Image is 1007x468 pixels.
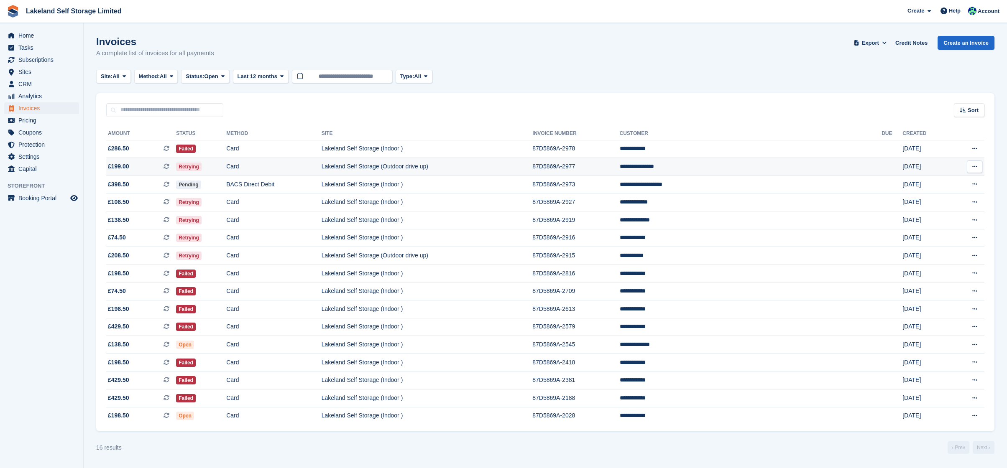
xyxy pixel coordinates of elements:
[226,265,322,282] td: Card
[4,30,79,41] a: menu
[902,140,950,158] td: [DATE]
[18,163,69,175] span: Capital
[902,371,950,389] td: [DATE]
[176,216,202,224] span: Retrying
[18,114,69,126] span: Pricing
[108,269,129,278] span: £198.50
[18,66,69,78] span: Sites
[902,282,950,300] td: [DATE]
[18,127,69,138] span: Coupons
[322,354,533,371] td: Lakeland Self Storage (Indoor )
[902,407,950,425] td: [DATE]
[973,441,994,454] a: Next
[108,305,129,313] span: £198.50
[176,287,196,295] span: Failed
[176,323,196,331] span: Failed
[322,282,533,300] td: Lakeland Self Storage (Indoor )
[532,247,619,265] td: 87D5869A-2915
[18,42,69,53] span: Tasks
[4,66,79,78] a: menu
[176,305,196,313] span: Failed
[96,48,214,58] p: A complete list of invoices for all payments
[23,4,125,18] a: Lakeland Self Storage Limited
[322,265,533,282] td: Lakeland Self Storage (Indoor )
[4,42,79,53] a: menu
[322,300,533,318] td: Lakeland Self Storage (Indoor )
[233,70,289,84] button: Last 12 months
[862,39,879,47] span: Export
[322,318,533,336] td: Lakeland Self Storage (Indoor )
[902,127,950,140] th: Created
[108,144,129,153] span: £286.50
[4,102,79,114] a: menu
[176,376,196,384] span: Failed
[18,54,69,66] span: Subscriptions
[108,322,129,331] span: £429.50
[532,265,619,282] td: 87D5869A-2816
[532,300,619,318] td: 87D5869A-2613
[532,193,619,211] td: 87D5869A-2927
[322,140,533,158] td: Lakeland Self Storage (Indoor )
[226,175,322,193] td: BACS Direct Debit
[882,127,902,140] th: Due
[902,265,950,282] td: [DATE]
[226,300,322,318] td: Card
[18,90,69,102] span: Analytics
[4,114,79,126] a: menu
[18,139,69,150] span: Protection
[322,247,533,265] td: Lakeland Self Storage (Outdoor drive up)
[902,211,950,229] td: [DATE]
[902,193,950,211] td: [DATE]
[108,287,126,295] span: £74.50
[108,376,129,384] span: £429.50
[948,441,969,454] a: Previous
[176,252,202,260] span: Retrying
[226,127,322,140] th: Method
[8,182,83,190] span: Storefront
[532,211,619,229] td: 87D5869A-2919
[620,127,882,140] th: Customer
[902,247,950,265] td: [DATE]
[322,389,533,407] td: Lakeland Self Storage (Indoor )
[532,127,619,140] th: Invoice Number
[176,412,194,420] span: Open
[4,127,79,138] a: menu
[108,198,129,206] span: £108.50
[226,389,322,407] td: Card
[892,36,931,50] a: Credit Notes
[322,175,533,193] td: Lakeland Self Storage (Indoor )
[176,127,226,140] th: Status
[7,5,19,18] img: stora-icon-8386f47178a22dfd0bd8f6a31ec36ba5ce8667c1dd55bd0f319d3a0aa187defe.svg
[18,30,69,41] span: Home
[532,140,619,158] td: 87D5869A-2978
[18,192,69,204] span: Booking Portal
[226,282,322,300] td: Card
[18,102,69,114] span: Invoices
[226,318,322,336] td: Card
[4,54,79,66] a: menu
[4,139,79,150] a: menu
[176,341,194,349] span: Open
[902,389,950,407] td: [DATE]
[902,300,950,318] td: [DATE]
[4,163,79,175] a: menu
[322,407,533,425] td: Lakeland Self Storage (Indoor )
[968,106,979,114] span: Sort
[18,151,69,163] span: Settings
[532,354,619,371] td: 87D5869A-2418
[322,371,533,389] td: Lakeland Self Storage (Indoor )
[226,336,322,354] td: Card
[322,193,533,211] td: Lakeland Self Storage (Indoor )
[902,175,950,193] td: [DATE]
[532,158,619,176] td: 87D5869A-2977
[322,127,533,140] th: Site
[946,441,996,454] nav: Page
[181,70,229,84] button: Status: Open
[226,158,322,176] td: Card
[108,233,126,242] span: £74.50
[902,158,950,176] td: [DATE]
[532,175,619,193] td: 87D5869A-2973
[96,36,214,47] h1: Invoices
[204,72,218,81] span: Open
[902,318,950,336] td: [DATE]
